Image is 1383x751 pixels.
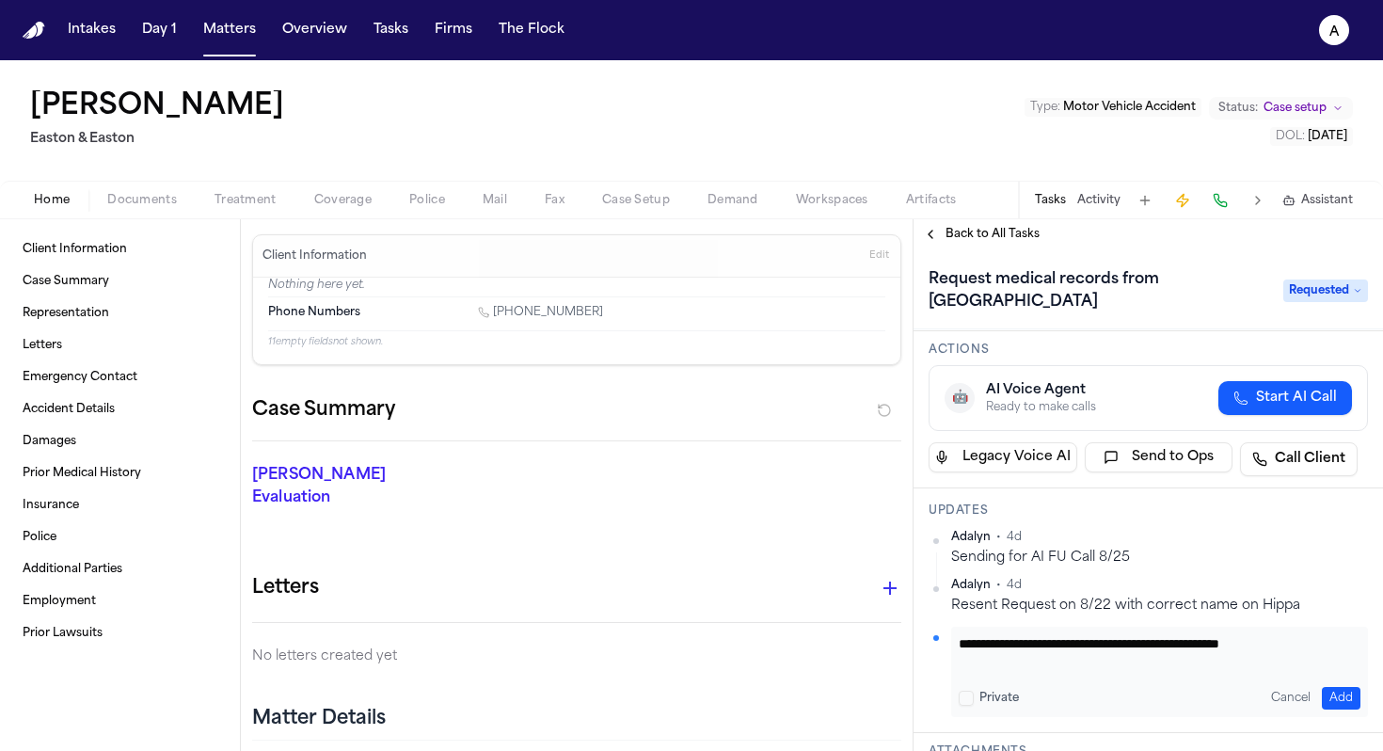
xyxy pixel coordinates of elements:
[1132,187,1158,214] button: Add Task
[1169,187,1196,214] button: Create Immediate Task
[366,13,416,47] button: Tasks
[1085,442,1233,472] button: Send to Ops
[951,597,1368,615] div: Resent Request on 8/22 with correct name on Hippa
[951,549,1368,567] div: Sending for AI FU Call 8/25
[952,389,968,407] span: 🤖
[979,691,1019,706] label: Private
[15,490,225,520] a: Insurance
[1240,442,1358,476] a: Call Client
[15,426,225,456] a: Damages
[107,193,177,208] span: Documents
[707,193,758,208] span: Demand
[1007,530,1022,545] span: 4d
[196,13,263,47] button: Matters
[1035,193,1066,208] button: Tasks
[252,395,395,425] h2: Case Summary
[30,90,284,124] h1: [PERSON_NAME]
[268,278,885,296] p: Nothing here yet.
[259,248,371,264] h3: Client Information
[545,193,564,208] span: Fax
[1209,97,1353,120] button: Change status from Case setup
[15,554,225,584] a: Additional Parties
[929,503,1368,519] h3: Updates
[602,193,670,208] span: Case Setup
[60,13,123,47] button: Intakes
[951,578,991,593] span: Adalyn
[34,193,70,208] span: Home
[929,343,1368,358] h3: Actions
[275,13,355,47] button: Overview
[15,618,225,648] a: Prior Lawsuits
[1264,101,1327,116] span: Case setup
[1301,193,1353,208] span: Assistant
[1308,131,1347,142] span: [DATE]
[268,335,885,349] p: 11 empty fields not shown.
[996,530,1001,545] span: •
[929,442,1077,472] button: Legacy Voice AI
[906,193,957,208] span: Artifacts
[23,22,45,40] a: Home
[914,227,1049,242] button: Back to All Tasks
[986,381,1096,400] div: AI Voice Agent
[1276,131,1305,142] span: DOL :
[1256,389,1337,407] span: Start AI Call
[986,400,1096,415] div: Ready to make calls
[135,13,184,47] button: Day 1
[15,330,225,360] a: Letters
[921,264,1272,317] h1: Request medical records from [GEOGRAPHIC_DATA]
[23,22,45,40] img: Finch Logo
[1264,687,1318,710] button: Cancel
[30,128,292,151] h2: Easton & Easton
[15,234,225,264] a: Client Information
[1063,102,1196,113] span: Motor Vehicle Accident
[959,634,1346,672] textarea: Add your update
[478,305,603,320] a: Call 1 (714) 746-9498
[1030,102,1060,113] span: Type :
[1207,187,1233,214] button: Make a Call
[252,573,319,603] h1: Letters
[15,522,225,552] a: Police
[252,706,386,732] h2: Matter Details
[1322,687,1360,710] button: Add
[946,227,1040,242] span: Back to All Tasks
[483,193,507,208] span: Mail
[15,586,225,616] a: Employment
[314,193,372,208] span: Coverage
[864,241,895,271] button: Edit
[1218,381,1352,415] button: Start AI Call
[1283,280,1368,302] span: Requested
[268,305,360,320] span: Phone Numbers
[869,249,889,263] span: Edit
[951,530,991,545] span: Adalyn
[1282,193,1353,208] button: Assistant
[15,458,225,488] a: Prior Medical History
[409,193,445,208] span: Police
[1270,127,1353,146] button: Edit DOL: 2025-06-14
[15,362,225,392] a: Emergency Contact
[252,464,453,509] p: [PERSON_NAME] Evaluation
[1077,193,1121,208] button: Activity
[215,193,277,208] span: Treatment
[427,13,480,47] button: Firms
[491,13,572,47] button: The Flock
[796,193,868,208] span: Workspaces
[15,298,225,328] a: Representation
[1007,578,1022,593] span: 4d
[252,646,901,668] p: No letters created yet
[30,90,284,124] button: Edit matter name
[15,394,225,424] a: Accident Details
[996,578,1001,593] span: •
[15,266,225,296] a: Case Summary
[1218,101,1258,116] span: Status:
[1025,98,1201,117] button: Edit Type: Motor Vehicle Accident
